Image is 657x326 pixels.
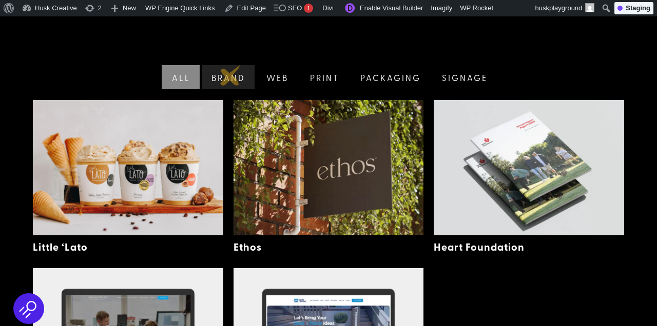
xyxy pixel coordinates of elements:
[298,65,349,89] a: Print
[234,239,262,254] a: Ethos
[33,239,88,254] a: Little ‘Lato
[200,65,255,89] a: Brand
[535,4,583,12] span: huskplayground
[434,100,624,235] img: Heart Foundation
[33,100,223,235] img: Little ‘Lato
[614,2,653,14] div: Staging
[430,65,497,89] a: Signage
[255,65,298,89] a: Web
[160,65,200,89] a: All
[434,239,525,254] a: Heart Foundation
[234,100,424,235] img: Ethos
[349,65,431,89] a: Packaging
[304,4,313,13] div: 1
